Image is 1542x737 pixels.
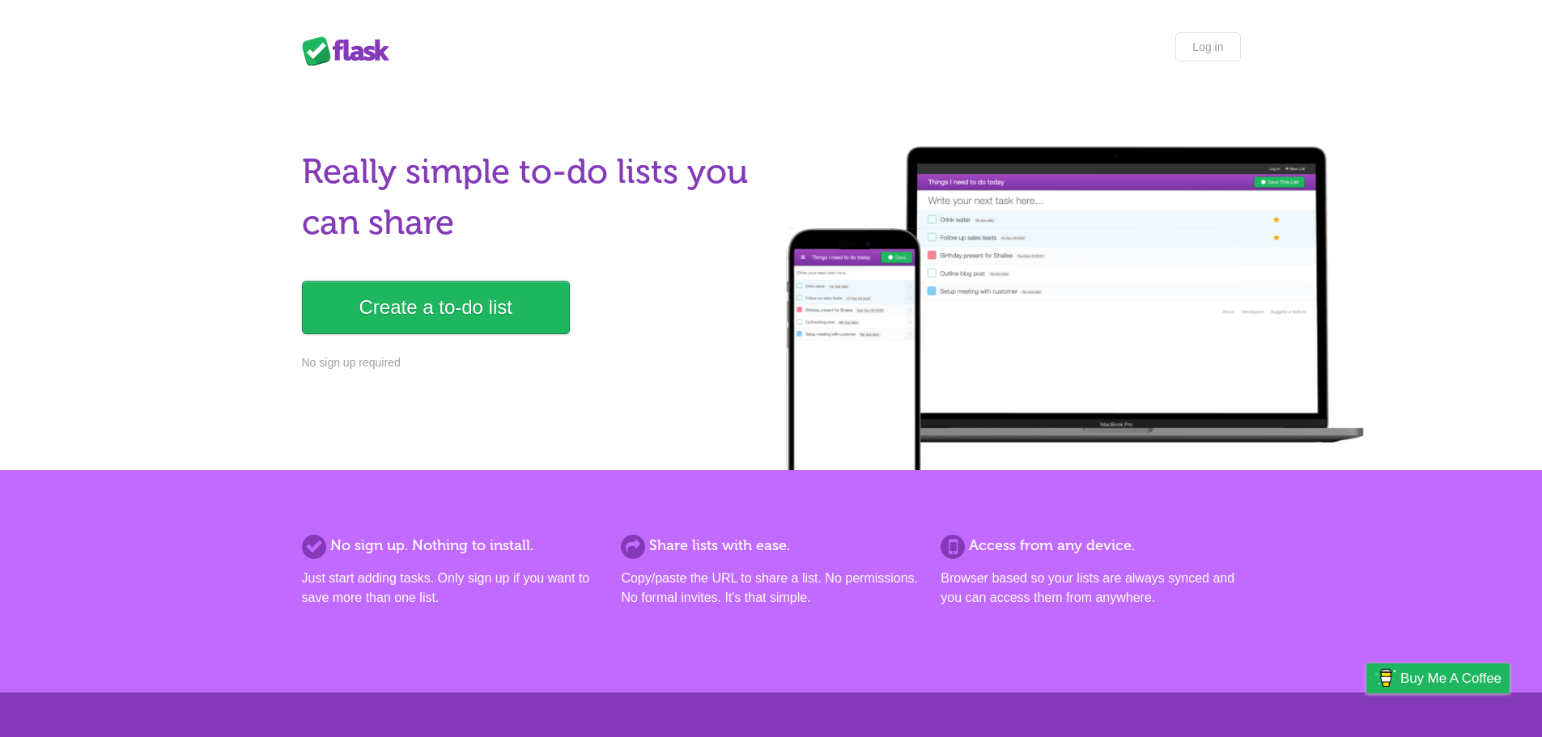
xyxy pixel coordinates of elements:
span: Buy me a coffee [1400,664,1502,693]
h1: Really simple to-do lists you can share [302,146,762,248]
p: Browser based so your lists are always synced and you can access them from anywhere. [941,569,1240,608]
p: Just start adding tasks. Only sign up if you want to save more than one list. [302,569,601,608]
p: No sign up required [302,354,762,371]
h2: No sign up. Nothing to install. [302,535,601,557]
a: Buy me a coffee [1366,663,1510,693]
h2: Share lists with ease. [621,535,920,557]
img: Buy me a coffee [1374,664,1396,692]
a: Create a to-do list [302,281,570,334]
a: Log in [1175,32,1240,61]
p: Copy/paste the URL to share a list. No permissions. No formal invites. It's that simple. [621,569,920,608]
div: Flask Lists [302,36,399,66]
h2: Access from any device. [941,535,1240,557]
